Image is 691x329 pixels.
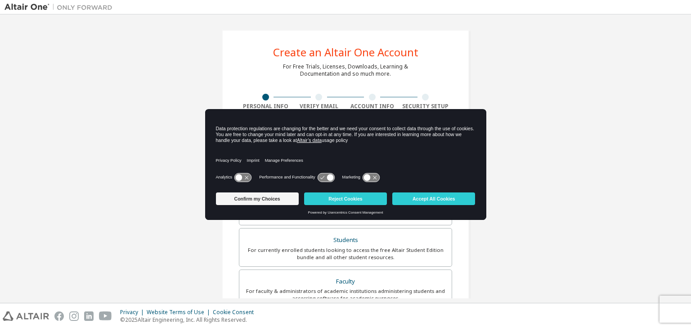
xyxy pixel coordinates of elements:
[399,103,453,110] div: Security Setup
[120,316,259,324] p: © 2025 Altair Engineering, Inc. All Rights Reserved.
[292,103,346,110] div: Verify Email
[4,3,117,12] img: Altair One
[99,311,112,321] img: youtube.svg
[245,275,446,288] div: Faculty
[147,309,213,316] div: Website Terms of Use
[3,311,49,321] img: altair_logo.svg
[213,309,259,316] div: Cookie Consent
[283,63,408,78] div: For Free Trials, Licenses, Downloads, Learning & Documentation and so much more.
[273,47,418,58] div: Create an Altair One Account
[245,234,446,247] div: Students
[69,311,79,321] img: instagram.svg
[84,311,94,321] img: linkedin.svg
[245,247,446,261] div: For currently enrolled students looking to access the free Altair Student Edition bundle and all ...
[345,103,399,110] div: Account Info
[245,288,446,302] div: For faculty & administrators of academic institutions administering students and accessing softwa...
[239,103,292,110] div: Personal Info
[120,309,147,316] div: Privacy
[54,311,64,321] img: facebook.svg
